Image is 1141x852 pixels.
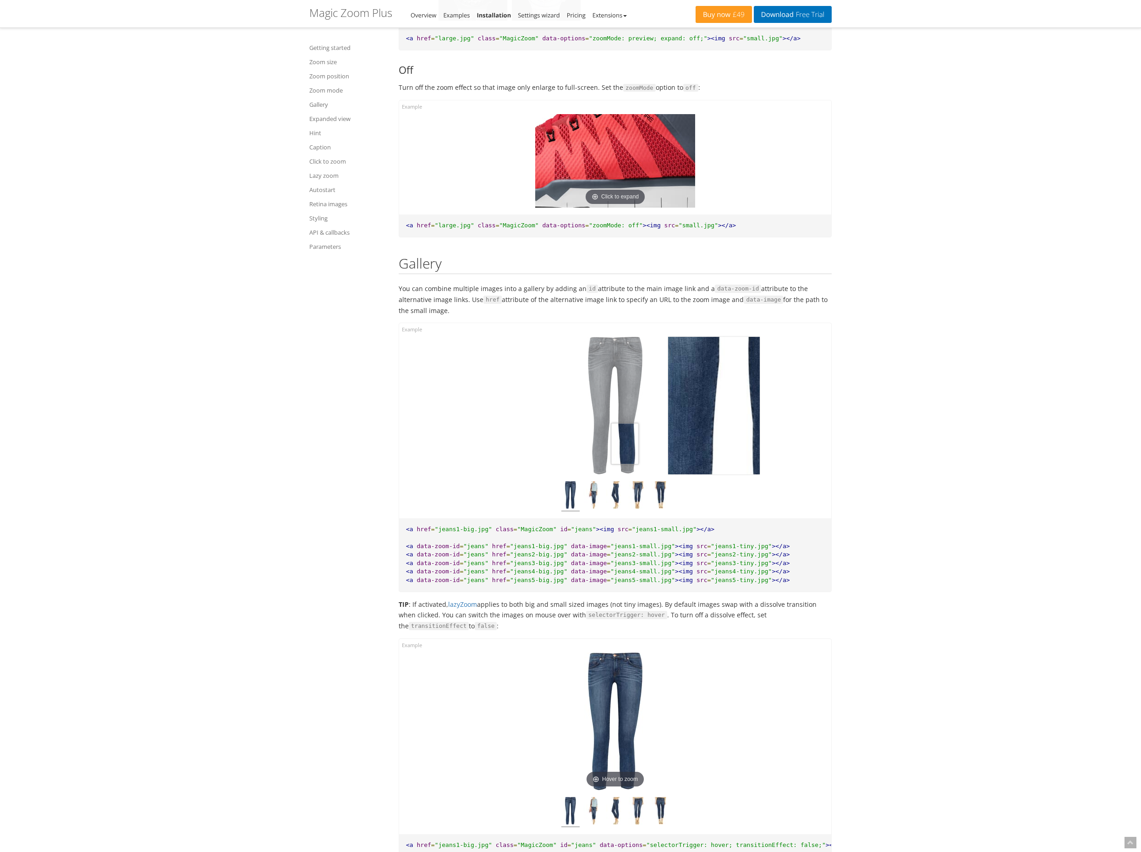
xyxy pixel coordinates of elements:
span: "large.jpg" [435,222,474,229]
span: £49 [730,11,745,18]
span: = [506,568,510,575]
span: data-image [571,560,607,566]
span: "jeans2-big.jpg" [510,551,567,558]
span: = [585,35,589,42]
code: false [475,622,497,630]
a: Hover to zoom [570,653,661,790]
span: "jeans3-small.jpg" [610,560,675,566]
span: ><img [675,568,693,575]
span: = [607,568,610,575]
span: = [506,577,510,583]
h2: Gallery [399,256,832,274]
span: = [496,222,499,229]
a: Caption [309,142,387,153]
span: data-options [542,222,585,229]
span: "small.jpg" [679,222,718,229]
span: href [492,568,506,575]
span: data-image [571,551,607,558]
span: Free Trial [794,11,824,18]
span: = [506,543,510,550]
a: lazyZoom [448,600,477,609]
span: class [496,841,514,848]
span: "large.jpg" [435,35,474,42]
span: ></a> [772,551,790,558]
span: = [506,551,510,558]
span: href [492,551,506,558]
code: selectorTrigger: hover [586,611,667,619]
img: jeans-8.jpg [651,797,669,827]
a: Hint [309,127,387,138]
span: "jeans" [463,560,488,566]
span: = [431,222,435,229]
span: "jeans1-tiny.jpg" [711,543,772,550]
strong: TIP [399,600,409,609]
span: = [708,577,711,583]
img: jeans-5.jpg [584,481,602,511]
span: <a [406,526,413,533]
span: = [460,543,463,550]
span: "jeans4-small.jpg" [610,568,675,575]
span: = [567,526,571,533]
span: "jeans5-small.jpg" [610,577,675,583]
img: jeans-6.jpg [606,481,625,511]
span: data-zoom-id [417,577,460,583]
img: jeans-5.jpg [584,797,602,827]
span: class [478,35,496,42]
span: src [618,526,628,533]
span: = [431,526,435,533]
span: = [460,560,463,566]
span: src [697,543,707,550]
span: = [514,526,517,533]
a: Click to expand [535,114,695,208]
span: = [431,35,435,42]
span: "jeans" [463,543,488,550]
span: <a [406,560,413,566]
a: Expanded view [309,113,387,124]
a: Installation [477,11,511,19]
span: href [417,526,431,533]
span: = [607,551,610,558]
span: = [643,841,647,848]
span: ></a> [772,577,790,583]
img: jeans-6.jpg [606,797,625,827]
code: data-zoom-id [715,285,761,293]
span: = [740,35,743,42]
span: <a [406,551,413,558]
a: Click to zoom [309,156,387,167]
span: "jeans5-big.jpg" [510,577,567,583]
span: = [607,577,610,583]
a: Getting started [309,42,387,53]
a: Styling [309,213,387,224]
span: = [708,568,711,575]
span: "jeans" [463,551,488,558]
span: "MagicZoom" [517,841,557,848]
span: src [697,560,707,566]
span: "zoomMode: off" [589,222,642,229]
span: data-image [571,543,607,550]
span: = [708,551,711,558]
span: ><img [675,560,693,566]
span: "MagicZoom" [517,526,557,533]
img: jeans-7.jpg [629,797,647,827]
span: ></a> [772,560,790,566]
span: "MagicZoom" [499,35,539,42]
span: "jeans2-small.jpg" [610,551,675,558]
a: Retina images [309,198,387,209]
code: data-image [744,296,783,304]
img: jeans-8.jpg [651,481,669,511]
a: API & callbacks [309,227,387,238]
span: <a [406,222,413,229]
h3: Off [399,64,832,75]
a: Lazy zoom [309,170,387,181]
span: "jeans1-big.jpg" [435,841,492,848]
span: data-zoom-id [417,560,460,566]
a: Zoom mode [309,85,387,96]
span: "jeans1-small.jpg" [632,526,697,533]
span: "jeans3-tiny.jpg" [711,560,772,566]
span: "jeans5-tiny.jpg" [711,577,772,583]
a: Parameters [309,241,387,252]
span: href [492,577,506,583]
span: "zoomMode: preview; expand: off;" [589,35,707,42]
span: = [431,841,435,848]
span: ></a> [772,568,790,575]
